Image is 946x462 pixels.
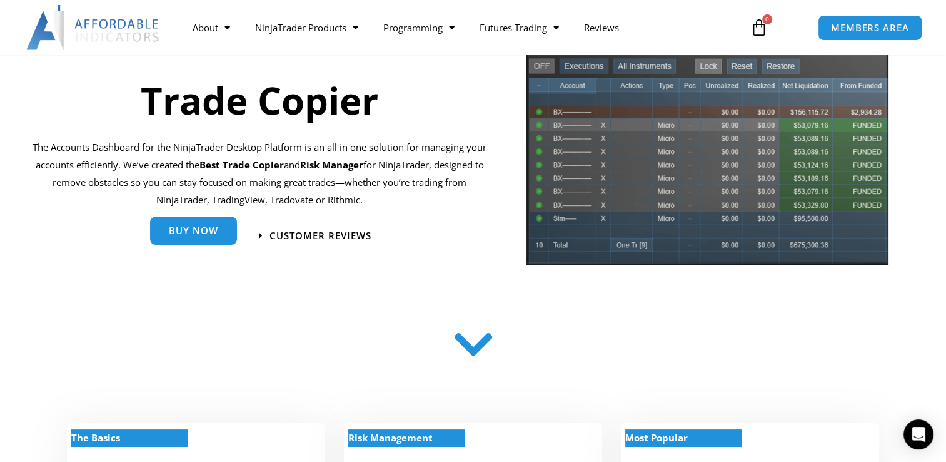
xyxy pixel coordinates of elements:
[242,13,370,42] a: NinjaTrader Products
[732,9,787,46] a: 0
[762,14,772,24] span: 0
[179,13,242,42] a: About
[26,5,161,50] img: LogoAI | Affordable Indicators – NinjaTrader
[370,13,466,42] a: Programming
[300,158,363,171] strong: Risk Manager
[179,13,738,42] nav: Menu
[269,231,371,240] span: Customer Reviews
[625,431,688,444] strong: Most Popular
[831,23,909,33] span: MEMBERS AREA
[199,158,284,171] b: Best Trade Copier
[525,52,890,275] img: tradecopier | Affordable Indicators – NinjaTrader
[903,419,933,449] div: Open Intercom Messenger
[348,431,433,444] strong: Risk Management
[466,13,571,42] a: Futures Trading
[71,431,120,444] strong: The Basics
[169,226,218,235] span: Buy Now
[33,74,487,126] h1: Trade Copier
[150,217,237,245] a: Buy Now
[818,15,922,41] a: MEMBERS AREA
[259,231,371,240] a: Customer Reviews
[33,139,487,208] p: The Accounts Dashboard for the NinjaTrader Desktop Platform is an all in one solution for managin...
[571,13,631,42] a: Reviews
